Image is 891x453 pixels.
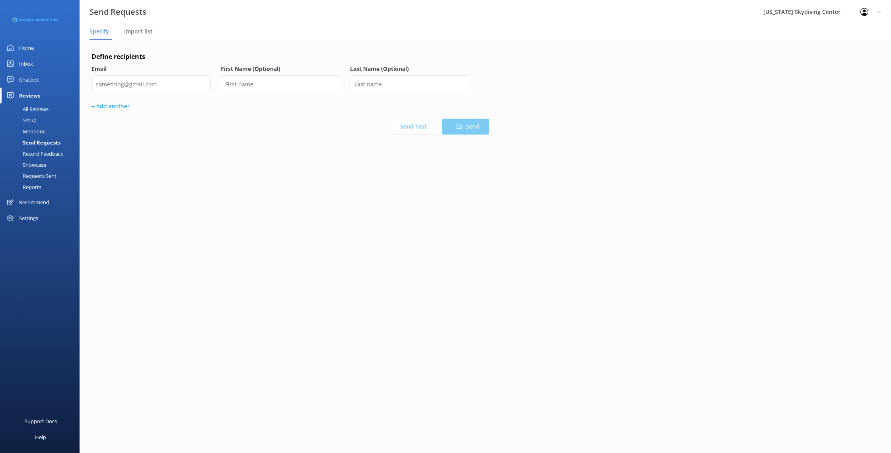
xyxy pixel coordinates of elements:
img: 3-1676954853.png [12,14,58,27]
div: Send Requests [5,137,60,148]
div: Support Docs [25,413,57,429]
span: Import list [124,27,153,35]
div: Settings [19,210,38,226]
a: Setup [5,115,80,126]
div: Showcase [5,159,46,170]
input: Last name [350,75,469,93]
div: Help [35,429,46,445]
a: Reports [5,182,80,193]
label: Email [91,64,211,73]
a: Mentions [5,126,80,137]
div: Recommend [19,194,49,210]
input: something@gmail.com [91,75,211,93]
div: Setup [5,115,37,126]
a: Send Requests [5,137,80,148]
p: + Add another [91,102,489,111]
div: Chatbot [19,72,39,88]
label: First Name (Optional) [221,64,340,73]
span: Specify [89,27,109,35]
label: Last Name (Optional) [350,64,469,73]
div: Home [19,40,34,56]
a: Record Feedback [5,148,80,159]
div: Requests Sent [5,170,56,182]
div: Mentions [5,126,45,137]
a: Showcase [5,159,80,170]
a: All Reviews [5,103,80,115]
div: Reports [5,182,41,193]
h3: Send Requests [89,6,146,18]
div: Reviews [19,88,40,103]
a: Requests Sent [5,170,80,182]
input: First name [221,75,340,93]
div: All Reviews [5,103,49,115]
h4: Define recipients [91,52,489,62]
div: Record Feedback [5,148,63,159]
div: Inbox [19,56,33,72]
